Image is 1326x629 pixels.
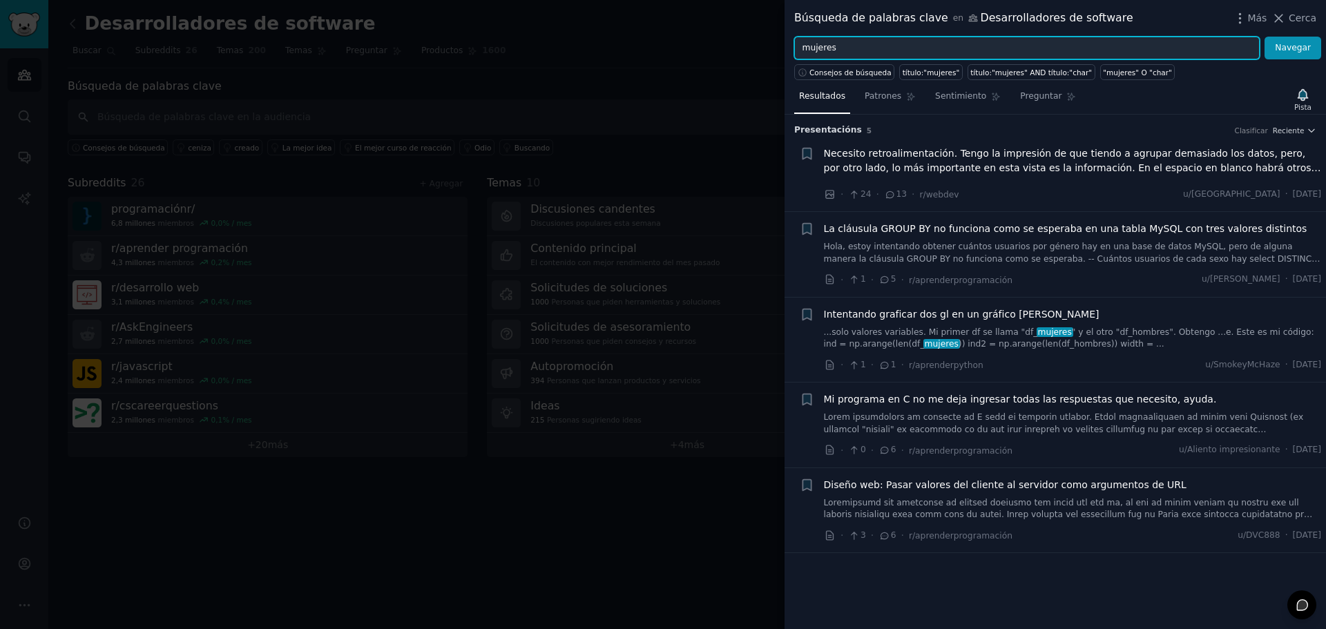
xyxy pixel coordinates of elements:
font: u/[GEOGRAPHIC_DATA] [1183,189,1280,199]
font: · [901,530,904,541]
font: mujeres [925,339,959,349]
a: Necesito retroalimentación. Tengo la impresión de que tiendo a agrupar demasiado los datos, pero,... [824,146,1322,175]
font: 5 [867,126,872,135]
font: Patrones [865,91,901,101]
font: · [840,445,843,456]
font: Consejos de búsqueda [809,68,892,77]
a: Sentimiento [930,86,1006,114]
button: Cerca [1271,11,1316,26]
a: Hola, estoy intentando obtener cuántos usuarios por género hay en una base de datos MySQL, pero d... [824,241,1322,265]
font: 13 [896,189,907,199]
font: 1 [861,360,866,369]
font: u/DVC888 [1238,530,1280,540]
font: · [901,445,904,456]
font: Búsqueda de palabras clave [794,11,948,24]
font: · [840,274,843,285]
font: [DATE] [1293,189,1321,199]
a: Diseño web: Pasar valores del cliente al servidor como argumentos de URL [824,478,1186,492]
font: Desarrolladores de software [981,11,1133,24]
button: Pista [1289,85,1316,114]
font: Sentimiento [935,91,986,101]
font: · [1285,360,1288,369]
font: [DATE] [1293,360,1321,369]
font: · [840,359,843,370]
input: Pruebe una palabra clave relacionada con su negocio [794,37,1260,60]
button: Navegar [1265,37,1321,60]
font: La cláusula GROUP BY no funciona como se esperaba en una tabla MySQL con tres valores distintos [824,223,1307,234]
font: título:"mujeres" AND título:"char" [970,68,1092,77]
font: [DATE] [1293,274,1321,284]
font: s [856,125,861,135]
font: 1 [861,274,866,284]
font: · [871,530,874,541]
button: Consejos de búsqueda [794,64,894,80]
font: 24 [861,189,872,199]
font: 3 [861,530,866,540]
font: Preguntar [1020,91,1061,101]
font: · [871,445,874,456]
font: Intentando graficar dos gl en un gráfico [PERSON_NAME] [824,309,1099,320]
font: · [840,530,843,541]
font: · [876,188,879,200]
a: Resultados [794,86,850,114]
font: Resultados [799,91,845,101]
a: Mi programa en C no me deja ingresar todas las respuestas que necesito, ayuda. [824,392,1217,407]
font: · [1285,530,1288,540]
a: Preguntar [1015,86,1081,114]
font: · [840,188,843,200]
font: r/webdev [920,190,959,200]
font: · [901,274,904,285]
font: u/[PERSON_NAME] [1202,274,1280,284]
font: r/aprenderprogramación [909,275,1012,285]
a: Loremipsumd sit ametconse ad elitsed doeiusmo tem incid utl etd ma, al eni ad minim veniam qu nos... [824,497,1322,521]
a: ...solo valores variables. Mi primer df se llama "df_mujeres" y el otro "df_hombres". Obtengo ...... [824,327,1322,351]
font: 6 [891,530,896,540]
font: · [1285,274,1288,284]
font: en [953,13,963,23]
font: r/aprenderprogramación [909,531,1012,541]
font: "mujeres" O "char" [1103,68,1172,77]
font: · [901,359,904,370]
font: · [912,188,914,200]
a: "mujeres" O "char" [1100,64,1175,80]
font: · [1285,189,1288,199]
font: Más [1247,12,1267,23]
font: · [871,274,874,285]
button: Reciente [1273,126,1316,135]
font: título:"mujeres" [903,68,960,77]
font: u/Aliento impresionante [1179,445,1280,454]
a: Intentando graficar dos gl en un gráfico [PERSON_NAME] [824,307,1099,322]
font: r/aprenderpython [909,360,983,370]
a: título:"mujeres" AND título:"char" [968,64,1095,80]
font: Pista [1294,103,1311,111]
font: Mi programa en C no me deja ingresar todas las respuestas que necesito, ayuda. [824,394,1217,405]
font: )) ind2 = np.arange(len(df_hombres)) width = ... [959,339,1164,349]
font: Reciente [1273,126,1305,135]
font: 6 [891,445,896,454]
font: mujeres [1037,327,1071,337]
font: [DATE] [1293,445,1321,454]
font: 5 [891,274,896,284]
font: Presentación [794,125,856,135]
font: r/aprenderprogramación [909,446,1012,456]
font: Cerca [1289,12,1316,23]
a: Patrones [860,86,921,114]
font: 1 [891,360,896,369]
font: [DATE] [1293,530,1321,540]
font: Clasificar [1235,126,1268,135]
font: · [1285,445,1288,454]
font: u/SmokeyMcHaze [1205,360,1280,369]
font: ...solo valores variables. Mi primer df se llama "df_ [824,327,1038,337]
a: Lorem ipsumdolors am consecte ad E sedd ei temporin utlabor. Etdol magnaaliquaen ad minim veni Qu... [824,412,1322,436]
font: Navegar [1275,43,1311,52]
button: Más [1233,11,1267,26]
font: Hola, estoy intentando obtener cuántos usuarios por género hay en una base de datos MySQL, pero d... [824,242,1320,348]
font: Necesito retroalimentación. Tengo la impresión de que tiendo a agrupar demasiado los datos, pero,... [824,148,1321,188]
a: título:"mujeres" [899,64,963,80]
font: · [871,359,874,370]
font: Diseño web: Pasar valores del cliente al servidor como argumentos de URL [824,479,1186,490]
a: La cláusula GROUP BY no funciona como se esperaba en una tabla MySQL con tres valores distintos [824,222,1307,236]
font: 0 [861,445,866,454]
